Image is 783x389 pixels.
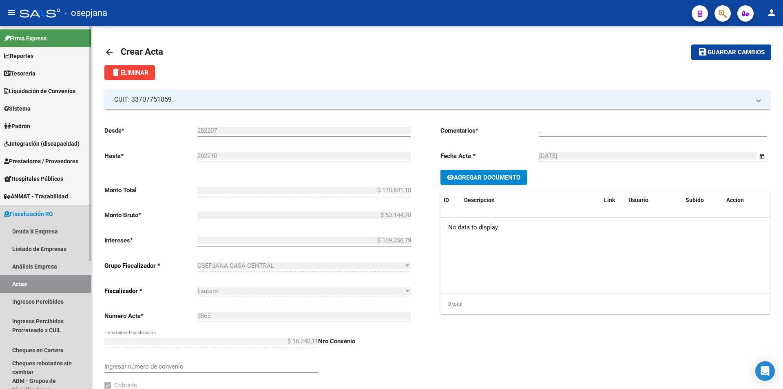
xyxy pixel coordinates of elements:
span: Hospitales Públicos [4,174,63,183]
mat-icon: save [698,47,708,57]
datatable-header-cell: Descripcion [461,191,601,209]
p: Monto Bruto [104,211,197,220]
span: OSEPJANA CASA CENTRAL [197,262,274,269]
span: Integración (discapacidad) [4,139,80,148]
span: Eliminar [111,69,148,76]
span: Fiscalización RG [4,209,53,218]
span: Accion [726,197,744,203]
span: ANMAT - Trazabilidad [4,192,68,201]
mat-icon: arrow_back [104,47,114,57]
span: Firma Express [4,34,46,43]
span: Crear Acta [121,47,163,57]
button: Guardar cambios [691,44,771,60]
span: Liquidación de Convenios [4,87,75,96]
p: Número Acta [104,311,197,320]
span: Reportes [4,51,33,60]
mat-panel-title: CUIT: 33707751059 [114,95,750,104]
mat-icon: delete [111,67,121,77]
p: Nro Convenio [318,337,411,346]
span: Descripcion [464,197,495,203]
datatable-header-cell: ID [440,191,461,209]
mat-icon: menu [7,8,16,18]
div: Open Intercom Messenger [755,361,775,381]
datatable-header-cell: Subido [682,191,723,209]
p: Grupo Fiscalizador * [104,261,197,270]
span: Agregar Documento [454,174,520,181]
span: ID [444,197,449,203]
button: Agregar Documento [440,170,527,185]
datatable-header-cell: Accion [723,191,764,209]
div: 0 total [440,294,770,314]
button: Eliminar [104,65,155,80]
span: Guardar cambios [708,49,765,56]
p: Hasta [104,151,197,160]
span: Padrón [4,122,30,131]
span: Prestadores / Proveedores [4,157,78,166]
p: Intereses [104,236,197,245]
p: Comentarios [440,126,539,135]
span: - osepjana [64,4,107,22]
datatable-header-cell: Usuario [625,191,682,209]
p: Desde [104,126,197,135]
span: Tesorería [4,69,35,78]
mat-expansion-panel-header: CUIT: 33707751059 [104,90,770,109]
mat-icon: person [767,8,776,18]
p: Fecha Acta * [440,151,539,160]
span: Usuario [628,197,648,203]
span: Sistema [4,104,31,113]
p: Monto Total [104,186,197,195]
datatable-header-cell: Link [601,191,625,209]
span: Link [604,197,615,203]
p: Fiscalizador * [104,287,197,296]
span: Subido [686,197,704,203]
div: No data to display [440,218,770,238]
span: Lautaro [197,287,218,295]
